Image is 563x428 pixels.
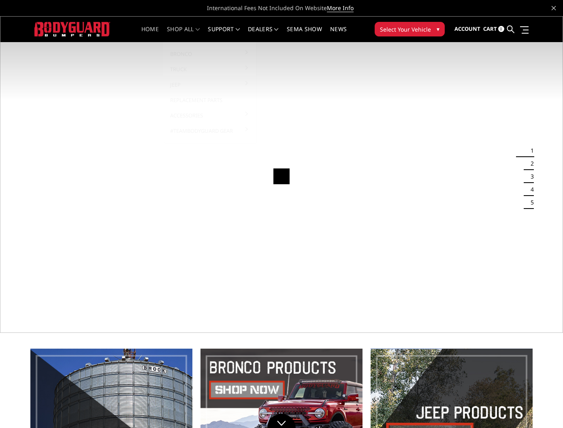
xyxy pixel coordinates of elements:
a: Home [141,26,159,42]
a: Replacement Parts [166,92,253,108]
button: 3 of 5 [526,170,534,183]
a: Accessories [166,108,253,123]
img: BODYGUARD BUMPERS [34,22,110,37]
a: SEMA Show [287,26,322,42]
a: shop all [167,26,200,42]
span: ▾ [437,25,439,33]
span: Account [454,25,480,32]
button: 4 of 5 [526,183,534,196]
a: News [330,26,347,42]
button: 2 of 5 [526,157,534,170]
a: Dealers [248,26,279,42]
a: Truck [166,62,253,77]
a: Support [208,26,240,42]
a: #TeamBodyguard Gear [166,123,253,138]
a: More Info [327,4,354,12]
a: Cart 0 [483,18,504,40]
span: Cart [483,25,497,32]
a: Jeep [166,77,253,92]
a: Account [454,18,480,40]
button: Select Your Vehicle [375,22,445,36]
a: Bronco [166,46,253,62]
span: 0 [498,26,504,32]
button: 1 of 5 [526,144,534,157]
button: 5 of 5 [526,196,534,209]
span: Select Your Vehicle [380,25,431,34]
